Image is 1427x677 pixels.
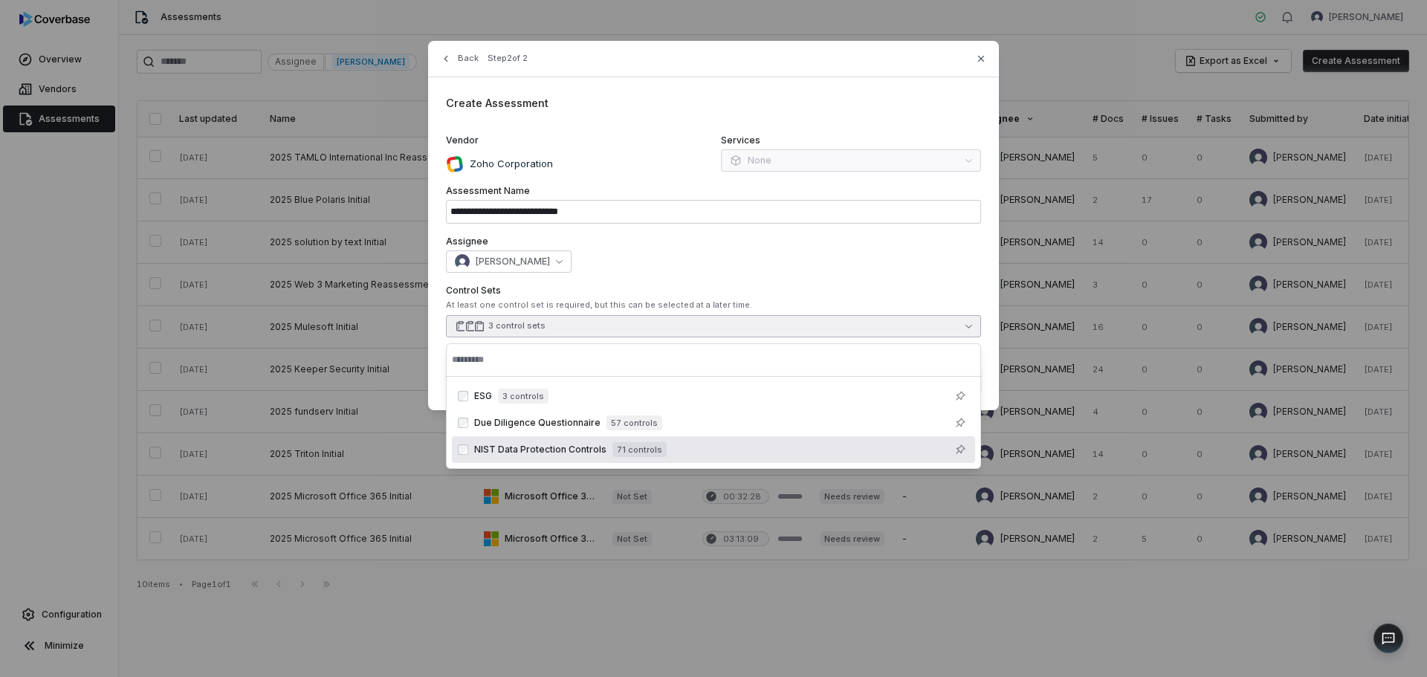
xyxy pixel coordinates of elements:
[455,254,470,269] img: Esther Barreto avatar
[446,135,479,146] span: Vendor
[446,236,981,247] label: Assignee
[436,45,483,72] button: Back
[476,256,550,268] span: [PERSON_NAME]
[446,185,981,197] label: Assessment Name
[488,53,528,64] span: Step 2 of 2
[498,389,549,404] span: 3 controls
[474,417,601,429] span: Due Diligence Questionnaire
[446,299,981,311] div: At least one control set is required, but this can be selected at a later time.
[464,157,553,172] p: Zoho Corporation
[446,285,981,297] label: Control Sets
[446,97,549,109] span: Create Assessment
[474,444,606,456] span: NIST Data Protection Controls
[446,377,981,469] div: Suggestions
[606,415,662,430] span: 57 controls
[474,390,492,402] span: ESG
[488,320,546,331] div: 3 control sets
[721,135,981,146] label: Services
[612,442,667,457] span: 71 controls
